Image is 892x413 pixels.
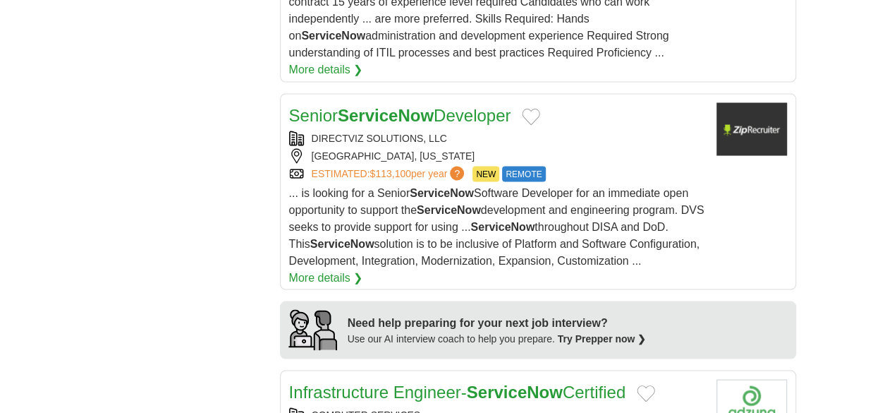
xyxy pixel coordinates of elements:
[348,314,647,331] div: Need help preparing for your next job interview?
[410,186,474,198] strong: ServiceNow
[470,220,534,232] strong: ServiceNow
[467,382,563,401] strong: ServiceNow
[289,148,705,163] div: [GEOGRAPHIC_DATA], [US_STATE]
[289,269,363,286] a: More details ❯
[369,167,410,179] span: $113,100
[289,186,704,266] span: ... is looking for a Senior Software Developer for an immediate open opportunity to support the d...
[502,166,545,181] span: REMOTE
[338,105,434,124] strong: ServiceNow
[558,333,647,344] a: Try Prepper now ❯
[348,331,647,346] div: Use our AI interview coach to help you prepare.
[637,385,655,402] button: Add to favorite jobs
[310,237,374,249] strong: ServiceNow
[472,166,499,181] span: NEW
[289,105,511,124] a: SeniorServiceNowDeveloper
[289,131,705,145] div: DIRECTVIZ SOLUTIONS, LLC
[417,203,481,215] strong: ServiceNow
[289,61,363,78] a: More details ❯
[301,30,365,42] strong: ServiceNow
[289,382,626,401] a: Infrastructure Engineer-ServiceNowCertified
[716,102,787,155] img: Company logo
[312,166,468,181] a: ESTIMATED:$113,100per year?
[450,166,464,180] span: ?
[522,108,540,125] button: Add to favorite jobs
